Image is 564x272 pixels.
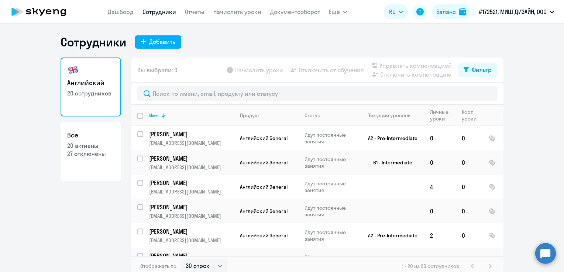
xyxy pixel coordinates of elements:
[149,227,234,236] a: [PERSON_NAME]
[149,154,234,163] a: [PERSON_NAME]
[305,112,320,119] div: Статус
[67,64,79,76] img: english
[402,263,459,269] span: 1 - 20 из 20 сотрудников
[424,248,456,272] td: 0
[149,227,233,236] p: [PERSON_NAME]
[456,248,483,272] td: 0
[149,252,233,260] p: [PERSON_NAME]
[305,253,355,266] p: Обучение остановлено
[149,179,233,187] p: [PERSON_NAME]
[368,112,410,119] div: Текущий уровень
[149,188,234,195] p: [EMAIL_ADDRESS][DOMAIN_NAME]
[456,199,483,223] td: 0
[462,109,477,122] div: Корп. уроки
[305,180,355,193] p: Идут постоянные занятия
[361,112,424,119] div: Текущий уровень
[424,223,456,248] td: 2
[424,150,456,175] td: 0
[456,223,483,248] td: 0
[432,4,471,19] button: Балансbalance
[240,184,288,190] span: Английский General
[67,89,114,97] p: 20 сотрудников
[305,229,355,242] p: Идут постоянные занятия
[424,199,456,223] td: 0
[149,179,234,187] a: [PERSON_NAME]
[67,78,114,88] h3: Английский
[305,132,355,145] p: Идут постоянные занятия
[149,37,175,46] div: Добавить
[149,112,159,119] div: Имя
[389,7,396,16] span: RU
[436,7,456,16] div: Баланс
[149,203,233,211] p: [PERSON_NAME]
[305,112,355,119] div: Статус
[456,175,483,199] td: 0
[137,86,498,101] input: Поиск по имени, email, продукту или статусу
[149,140,234,146] p: [EMAIL_ADDRESS][DOMAIN_NAME]
[149,130,234,138] a: [PERSON_NAME]
[456,126,483,150] td: 0
[149,154,233,163] p: [PERSON_NAME]
[475,3,558,21] button: #172521, МИШ ДИЗАЙН, ООО
[213,8,261,15] a: Начислить уроки
[108,8,134,15] a: Дашборд
[149,203,234,211] a: [PERSON_NAME]
[305,156,355,169] p: Идут постоянные занятия
[61,35,126,49] h1: Сотрудники
[142,8,176,15] a: Сотрудники
[329,4,347,19] button: Ещё
[149,252,234,260] a: [PERSON_NAME]
[140,263,178,269] span: Отображать по:
[185,8,204,15] a: Отчеты
[135,35,181,49] button: Добавить
[430,109,455,122] div: Личные уроки
[459,8,466,15] img: balance
[472,65,492,74] div: Фильтр
[240,135,288,142] span: Английский General
[305,205,355,218] p: Идут постоянные занятия
[61,122,121,181] a: Все20 активны27 отключены
[67,130,114,140] h3: Все
[355,223,424,248] td: A2 - Pre-Intermediate
[240,112,260,119] div: Продукт
[240,232,288,239] span: Английский General
[456,150,483,175] td: 0
[355,150,424,175] td: B1 - Intermediate
[430,109,449,122] div: Личные уроки
[149,164,234,171] p: [EMAIL_ADDRESS][DOMAIN_NAME]
[67,150,114,158] p: 27 отключены
[355,126,424,150] td: A2 - Pre-Intermediate
[270,8,320,15] a: Документооборот
[67,142,114,150] p: 20 активны
[458,63,498,77] button: Фильтр
[479,7,547,16] p: #172521, МИШ ДИЗАЙН, ООО
[149,130,233,138] p: [PERSON_NAME]
[149,237,234,244] p: [EMAIL_ADDRESS][DOMAIN_NAME]
[240,208,288,215] span: Английский General
[240,112,298,119] div: Продукт
[384,4,408,19] button: RU
[329,7,340,16] span: Ещё
[149,213,234,219] p: [EMAIL_ADDRESS][DOMAIN_NAME]
[137,66,178,74] span: Вы выбрали: 0
[61,57,121,116] a: Английский20 сотрудников
[462,109,482,122] div: Корп. уроки
[424,175,456,199] td: 4
[149,112,234,119] div: Имя
[240,159,288,166] span: Английский General
[424,126,456,150] td: 0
